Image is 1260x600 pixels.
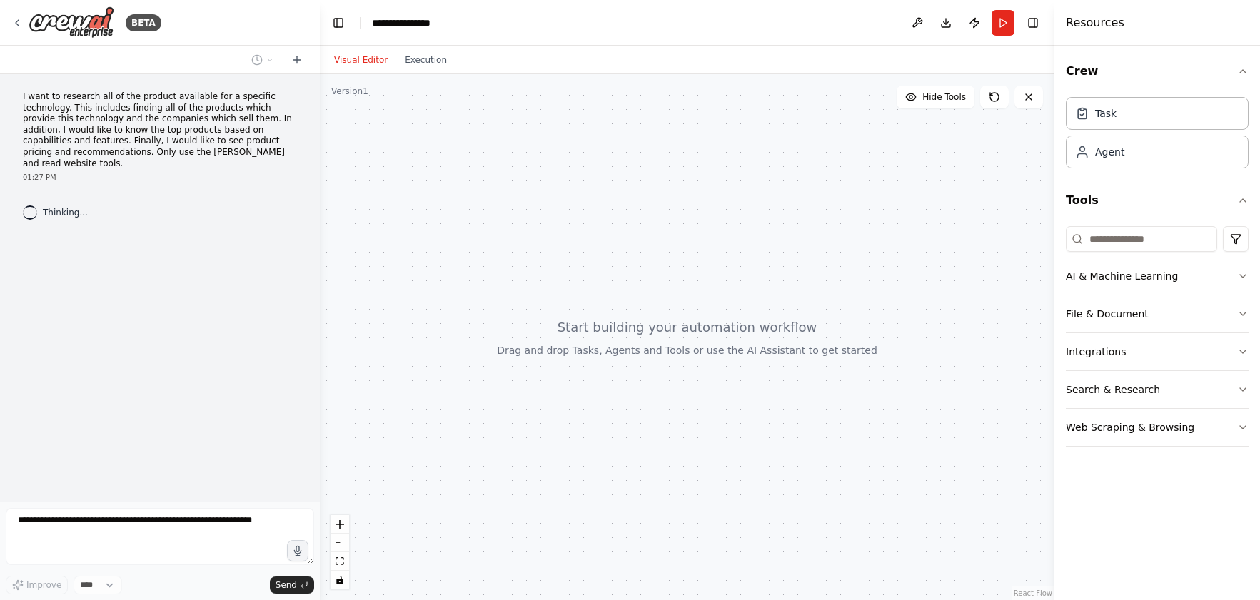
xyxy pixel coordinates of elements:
div: Task [1095,106,1117,121]
img: Logo [29,6,114,39]
div: React Flow controls [331,515,349,589]
button: Hide right sidebar [1023,13,1043,33]
div: Version 1 [331,86,368,97]
a: React Flow attribution [1014,589,1052,597]
button: Search & Research [1066,371,1249,408]
button: Start a new chat [286,51,308,68]
button: toggle interactivity [331,571,349,589]
button: Switch to previous chat [246,51,280,68]
span: Hide Tools [922,91,966,103]
button: Tools [1066,180,1249,220]
button: File & Document [1066,295,1249,332]
div: BETA [126,14,161,31]
button: zoom out [331,534,349,552]
div: Agent [1095,145,1124,159]
nav: breadcrumb [372,16,445,30]
div: 01:27 PM [23,172,297,183]
button: Web Scraping & Browsing [1066,409,1249,446]
button: Improve [6,576,68,594]
button: fit view [331,552,349,571]
div: Crew [1066,91,1249,180]
button: Hide Tools [897,86,974,108]
div: Tools [1066,220,1249,458]
button: Hide left sidebar [328,13,348,33]
button: Visual Editor [326,51,396,68]
span: Improve [26,579,61,591]
p: I want to research all of the product available for a specific technology. This includes finding ... [23,91,297,169]
button: Crew [1066,51,1249,91]
span: Send [276,579,297,591]
button: Click to speak your automation idea [287,540,308,561]
h4: Resources [1066,14,1124,31]
button: Send [270,576,314,594]
button: AI & Machine Learning [1066,258,1249,295]
span: Thinking... [43,207,88,218]
button: Execution [396,51,455,68]
button: Integrations [1066,333,1249,370]
button: zoom in [331,515,349,534]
